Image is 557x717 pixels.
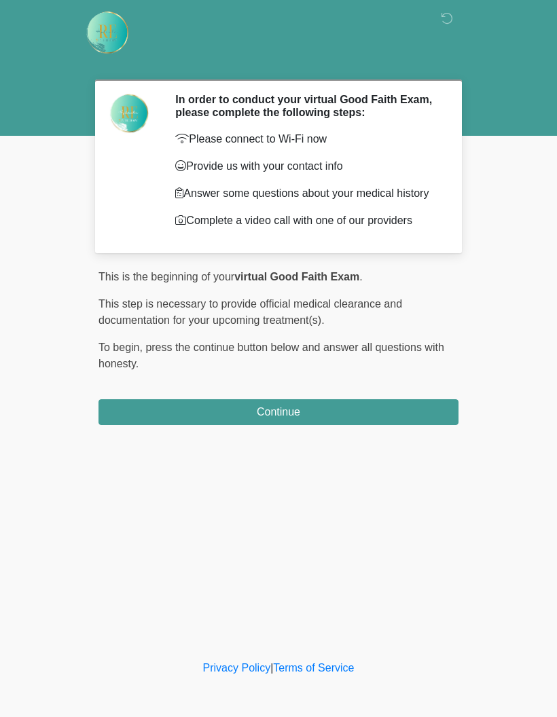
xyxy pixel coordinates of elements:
[85,10,130,55] img: Rehydrate Aesthetics & Wellness Logo
[175,213,438,229] p: Complete a video call with one of our providers
[273,662,354,674] a: Terms of Service
[98,271,234,282] span: This is the beginning of your
[270,662,273,674] a: |
[175,93,438,119] h2: In order to conduct your virtual Good Faith Exam, please complete the following steps:
[175,185,438,202] p: Answer some questions about your medical history
[98,298,402,326] span: This step is necessary to provide official medical clearance and documentation for your upcoming ...
[175,131,438,147] p: Please connect to Wi-Fi now
[98,399,459,425] button: Continue
[175,158,438,174] p: Provide us with your contact info
[234,271,359,282] strong: virtual Good Faith Exam
[98,342,444,369] span: press the continue button below and answer all questions with honesty.
[359,271,362,282] span: .
[109,93,149,134] img: Agent Avatar
[98,342,145,353] span: To begin,
[203,662,271,674] a: Privacy Policy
